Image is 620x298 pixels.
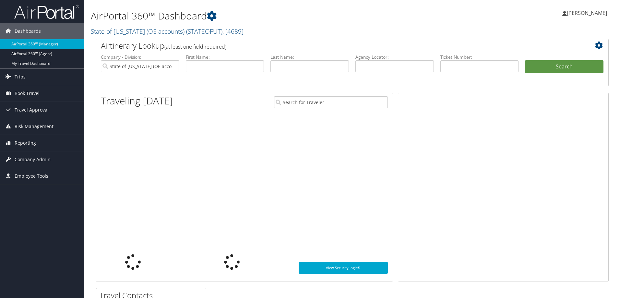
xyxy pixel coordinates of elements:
[101,54,179,60] label: Company - Division:
[567,9,607,17] span: [PERSON_NAME]
[274,96,388,108] input: Search for Traveler
[562,3,614,23] a: [PERSON_NAME]
[15,102,49,118] span: Travel Approval
[14,4,79,19] img: airportal-logo.png
[270,54,349,60] label: Last Name:
[299,262,388,274] a: View SecurityLogic®
[91,27,244,36] a: State of [US_STATE] (OE accounts)
[15,135,36,151] span: Reporting
[101,40,561,51] h2: Airtinerary Lookup
[15,69,26,85] span: Trips
[186,27,222,36] span: ( STATEOFUT )
[355,54,434,60] label: Agency Locator:
[91,9,439,23] h1: AirPortal 360™ Dashboard
[15,151,51,168] span: Company Admin
[440,54,519,60] label: Ticket Number:
[101,94,173,108] h1: Traveling [DATE]
[15,23,41,39] span: Dashboards
[15,118,54,135] span: Risk Management
[525,60,603,73] button: Search
[15,168,48,184] span: Employee Tools
[222,27,244,36] span: , [ 4689 ]
[186,54,264,60] label: First Name:
[164,43,226,50] span: (at least one field required)
[15,85,40,101] span: Book Travel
